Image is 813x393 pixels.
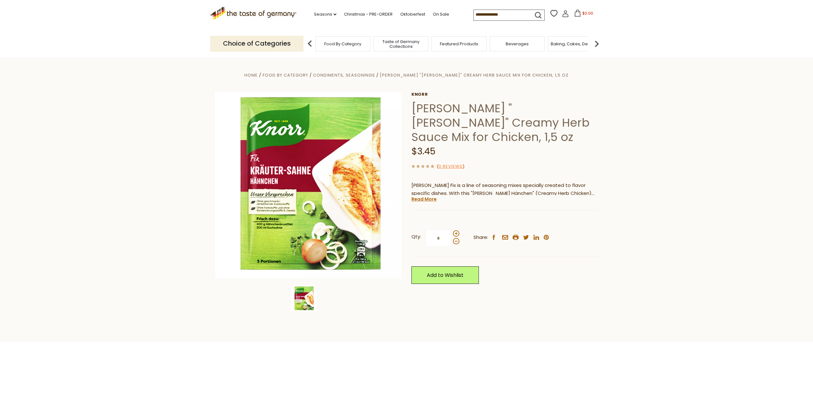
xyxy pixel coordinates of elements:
span: ( ) [437,163,464,169]
a: Christmas - PRE-ORDER [344,11,393,18]
a: Seasons [314,11,336,18]
p: [PERSON_NAME] Fix is a line of seasoning mixes specially created to flavor specific dishes. With ... [411,182,598,197]
a: Read More [411,196,437,202]
a: [PERSON_NAME] "[PERSON_NAME]" Creamy Herb Sauce Mix for Chicken, 1,5 oz [380,72,569,78]
img: Knorr Fix Kräuter-Sahne Hänchen [215,92,402,278]
a: Taste of Germany Collections [375,39,426,49]
span: Share: [473,234,488,241]
a: Condiments, Seasonings [313,72,375,78]
span: $3.45 [411,145,435,158]
span: $0.00 [582,11,593,16]
a: Oktoberfest [400,11,425,18]
a: Add to Wishlist [411,266,479,284]
button: $0.00 [570,10,597,19]
input: Qty: [426,229,452,247]
a: Knorr [411,92,598,97]
img: previous arrow [303,37,316,50]
p: Choice of Categories [210,36,303,51]
a: Food By Category [263,72,308,78]
h1: [PERSON_NAME] "[PERSON_NAME]" Creamy Herb Sauce Mix for Chicken, 1,5 oz [411,101,598,144]
a: Featured Products [440,41,478,46]
img: next arrow [590,37,603,50]
a: Home [244,72,258,78]
a: Baking, Cakes, Desserts [551,41,600,46]
strong: Qty: [411,233,421,241]
img: Knorr Fix Kräuter-Sahne Hänchen [291,286,317,311]
a: Food By Category [324,41,361,46]
a: Beverages [506,41,529,46]
a: 0 Reviews [439,163,463,170]
a: On Sale [433,11,449,18]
